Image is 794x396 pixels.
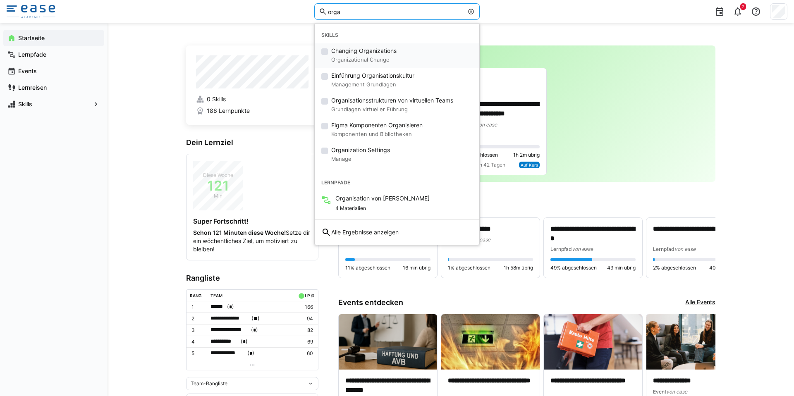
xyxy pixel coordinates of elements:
span: 1% abgeschlossen [448,265,490,271]
div: LP [305,293,310,298]
p: 4 [191,339,204,345]
span: Event [653,389,666,395]
span: 4 Materialien [335,205,366,212]
img: image [339,314,437,370]
p: 3 [191,327,204,334]
p: 2 [191,315,204,322]
h3: Weiter lernen [338,202,715,211]
small: Grundlagen virtueller Führung [331,105,453,115]
span: Organization Settings [331,146,390,154]
span: von ease [666,389,687,395]
small: Komponenten und Bibliotheken [331,129,423,139]
span: 49% abgeschlossen [550,265,597,271]
small: Management Grundlagen [331,80,414,90]
input: Skills und Lernpfade durchsuchen… [327,8,464,15]
span: Team-Rangliste [191,380,227,387]
p: 69 [297,339,313,345]
span: von ease [572,246,593,252]
img: image [441,314,540,370]
strong: Schon 121 Minuten diese Woche! [193,229,286,236]
a: ø [311,291,315,298]
span: 186 Lernpunkte [207,107,250,115]
span: von ease [674,246,696,252]
p: 1 [191,304,204,310]
p: 60 [297,350,313,357]
h3: Events entdecken [338,298,403,307]
p: 82 [297,327,313,334]
div: Team [210,293,222,298]
span: 2 [742,4,744,9]
span: Einführung Organisationskultur [331,72,414,80]
span: 16 min übrig [403,265,430,271]
span: ( ) [227,303,234,311]
h3: Rangliste [186,274,318,283]
span: 2% abgeschlossen [653,265,696,271]
small: Organizational Change [331,55,397,65]
div: Lernpfade [315,174,479,191]
span: Organisationsstrukturen von virtuellen Teams [331,96,453,105]
img: image [544,314,642,370]
span: ( ) [247,349,254,358]
h4: Super Fortschritt! [193,217,311,225]
span: 11% abgeschlossen [345,265,390,271]
span: ( ) [251,326,258,334]
span: ( ) [241,337,248,346]
span: Organisation von [PERSON_NAME] [335,194,430,203]
span: Lernpfad [550,246,572,252]
span: 40 min übrig [709,265,738,271]
span: Lernpfad [653,246,674,252]
span: Changing Organizations [331,47,397,55]
p: 5 [191,350,204,357]
h3: [PERSON_NAME] [345,52,709,61]
p: 166 [297,304,313,310]
span: 49 min übrig [607,265,636,271]
small: Manage [331,154,390,164]
span: Figma Komponenten Organisieren [331,121,423,129]
span: Fällig in 42 Tagen [464,162,505,168]
span: von ease [469,236,490,243]
span: 1h 2m übrig [513,152,540,158]
h3: Dein Lernziel [186,138,318,147]
span: von ease [476,122,497,128]
div: Rang [190,293,202,298]
a: Alle Events [685,298,715,307]
span: 1h 58m übrig [504,265,533,271]
a: 0 Skills [196,95,309,103]
span: ( ) [251,314,260,323]
img: image [646,314,745,370]
div: Skills [315,27,479,43]
p: Setze dir ein wöchentliches Ziel, um motiviert zu bleiben! [193,229,311,253]
span: 0 Skills [207,95,226,103]
span: Alle Ergebnisse anzeigen [331,228,399,236]
p: 94 [297,315,313,322]
span: Auf Kurs [521,162,538,167]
